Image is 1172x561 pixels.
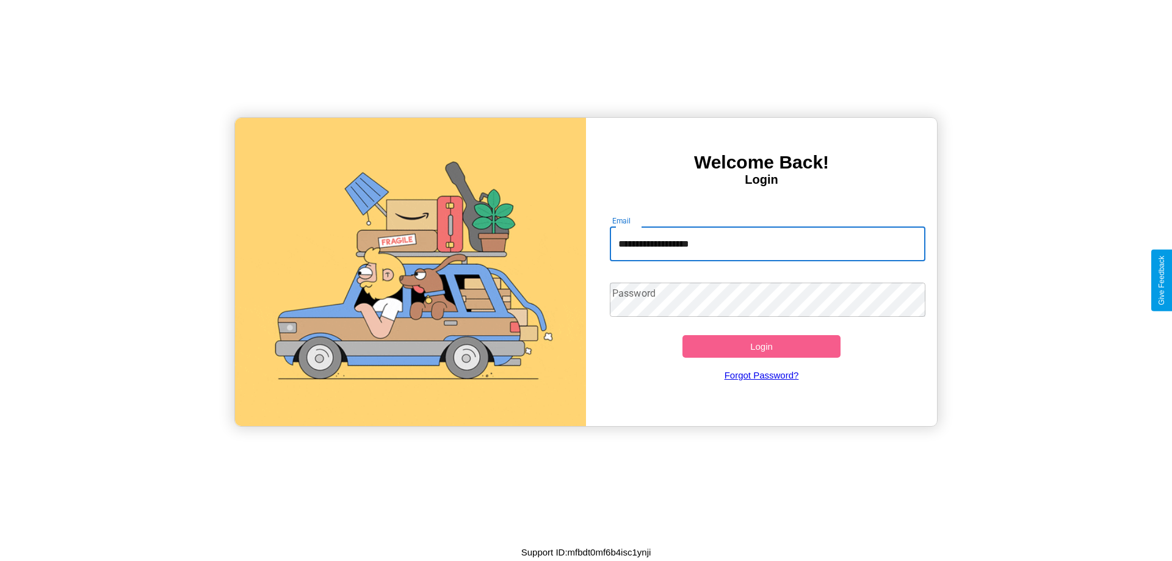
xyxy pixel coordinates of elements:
img: gif [235,118,586,426]
a: Forgot Password? [604,358,920,393]
h4: Login [586,173,937,187]
button: Login [682,335,841,358]
label: Email [612,215,631,226]
p: Support ID: mfbdt0mf6b4isc1ynji [521,544,651,560]
div: Give Feedback [1157,256,1166,305]
h3: Welcome Back! [586,152,937,173]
